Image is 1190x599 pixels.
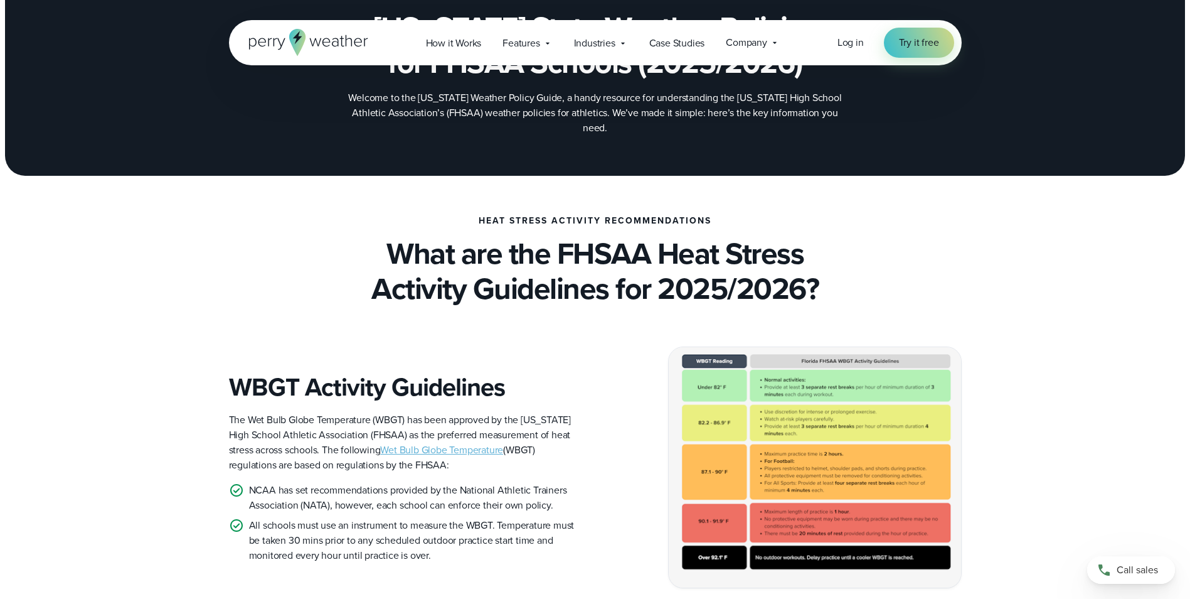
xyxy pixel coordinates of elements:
[884,28,954,58] a: Try it free
[229,236,962,306] h2: What are the FHSAA Heat Stress Activity Guidelines for 2025/2026?
[479,216,711,226] h3: Heat Stress Activity Recommendations
[229,372,585,402] h3: WBGT Activity Guidelines
[726,35,767,50] span: Company
[426,36,482,51] span: How it Works
[502,36,539,51] span: Features
[639,30,716,56] a: Case Studies
[249,483,585,513] p: NCAA has set recommendations provided by the National Athletic Trainers Association (NATA), howev...
[669,347,961,588] img: Florida FHSAA WBGT Guidelines
[380,443,503,457] a: Wet Bulb Globe Temperature
[1087,556,1175,584] a: Call sales
[574,36,615,51] span: Industries
[292,10,899,80] h1: [US_STATE] State Weather Policies for FHSAA Schools (2025/2026)
[1117,563,1158,578] span: Call sales
[899,35,939,50] span: Try it free
[344,90,846,136] p: Welcome to the [US_STATE] Weather Policy Guide, a handy resource for understanding the [US_STATE]...
[837,35,864,50] a: Log in
[229,413,585,473] p: The Wet Bulb Globe Temperature (WBGT) has been approved by the [US_STATE] High School Athletic As...
[249,518,585,563] p: All schools must use an instrument to measure the WBGT. Temperature must be taken 30 mins prior t...
[415,30,492,56] a: How it Works
[649,36,705,51] span: Case Studies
